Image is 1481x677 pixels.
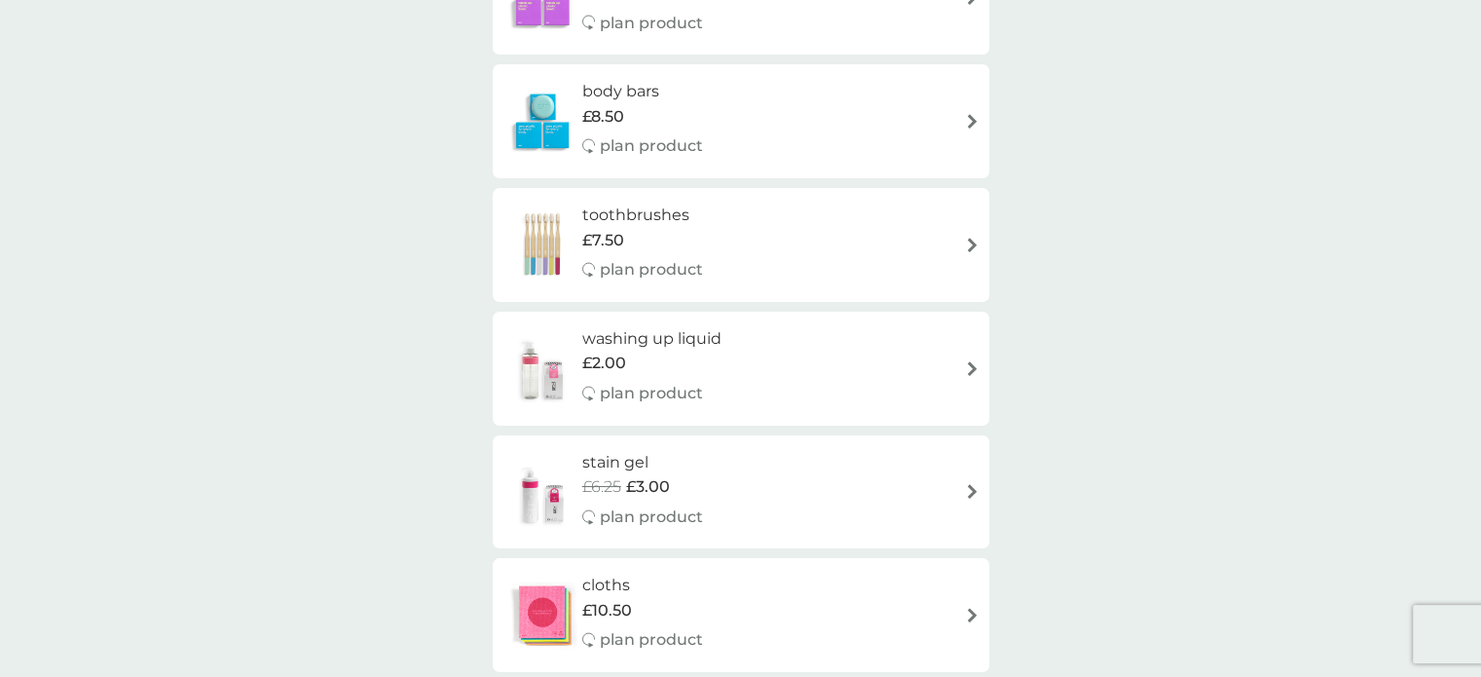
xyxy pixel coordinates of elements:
[600,257,703,282] p: plan product
[582,79,703,104] h6: body bars
[582,573,703,598] h6: cloths
[502,334,582,402] img: washing up liquid
[582,203,703,228] h6: toothbrushes
[965,114,980,129] img: arrow right
[626,474,670,500] span: £3.00
[965,608,980,622] img: arrow right
[600,11,703,36] p: plan product
[582,104,624,130] span: £8.50
[582,351,626,376] span: £2.00
[600,133,703,159] p: plan product
[600,627,703,653] p: plan product
[600,505,703,530] p: plan product
[582,450,703,475] h6: stain gel
[502,210,582,279] img: toothbrushes
[502,88,582,156] img: body bars
[582,228,624,253] span: £7.50
[582,598,632,623] span: £10.50
[502,458,582,526] img: stain gel
[582,474,621,500] span: £6.25
[502,582,582,650] img: cloths
[965,484,980,499] img: arrow right
[965,361,980,376] img: arrow right
[600,381,703,406] p: plan product
[965,238,980,252] img: arrow right
[582,326,722,352] h6: washing up liquid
